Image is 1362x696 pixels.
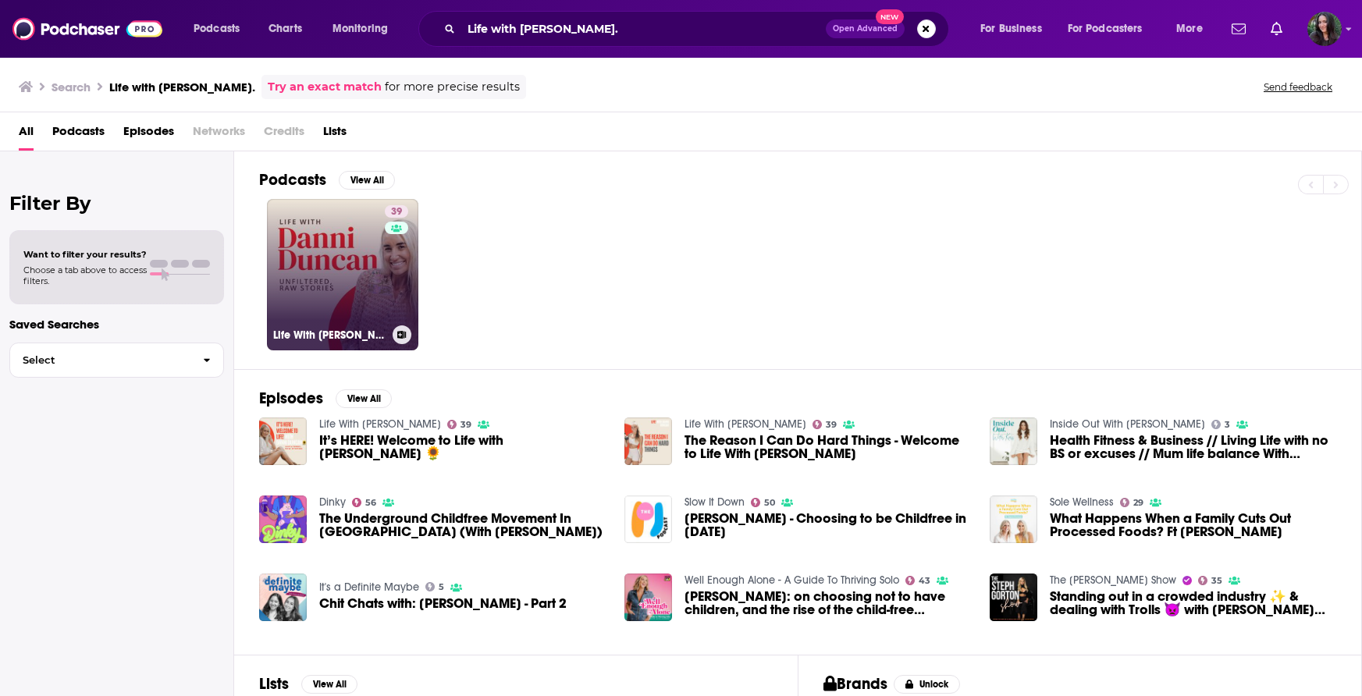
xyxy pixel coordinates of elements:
a: The Steph Gorton Show [1050,573,1176,587]
span: Podcasts [194,18,240,40]
button: View All [339,171,395,190]
span: What Happens When a Family Cuts Out Processed Foods? Ft [PERSON_NAME] [1050,512,1336,538]
span: More [1176,18,1203,40]
span: For Business [980,18,1042,40]
span: For Podcasters [1068,18,1143,40]
button: Show profile menu [1307,12,1342,46]
img: The Underground Childfree Movement In New Zealand (With Danni Duncan) [259,495,307,543]
a: The Reason I Can Do Hard Things - Welcome to Life With Danni Duncan [685,434,971,460]
a: Lists [323,119,347,151]
a: Danni Duncan: on choosing not to have children, and the rise of the child-free movement [685,590,971,616]
a: 5 [425,582,445,591]
a: 43 [905,576,931,585]
span: for more precise results [385,78,520,96]
input: Search podcasts, credits, & more... [461,16,826,41]
span: 50 [764,499,775,506]
span: [PERSON_NAME]: on choosing not to have children, and the rise of the child-free movement [685,590,971,616]
span: [PERSON_NAME] - Choosing to be Childfree in [DATE] [685,512,971,538]
p: Saved Searches [9,317,224,332]
span: It’s HERE! Welcome to Life with [PERSON_NAME] 🌻 [319,434,606,460]
h3: Life With [PERSON_NAME] [273,328,386,342]
button: View All [336,389,392,408]
span: New [876,9,904,24]
span: Select [10,355,190,365]
a: ListsView All [259,674,357,694]
button: open menu [183,16,260,41]
img: Standing out in a crowded industry ✨ & dealing with Trolls 👿 with Danni Duncan aka @thefigure_ [990,573,1037,621]
h3: Search [52,80,91,94]
a: Show notifications dropdown [1225,16,1252,42]
span: Choose a tab above to access filters. [23,265,147,286]
h2: Podcasts [259,170,326,190]
h3: Life with [PERSON_NAME]. [109,80,255,94]
a: Danni Duncan - Choosing to be Childfree in 2022 [624,495,672,543]
span: 3 [1225,421,1230,428]
a: 29 [1120,498,1144,507]
a: Life With Danni Duncan [685,417,806,431]
img: Health Fitness & Business // Living Life with no BS or excuses // Mum life balance With Danni Dun... [990,417,1037,465]
a: 35 [1198,576,1223,585]
span: 5 [439,584,444,591]
img: Danni Duncan: on choosing not to have children, and the rise of the child-free movement [624,573,672,621]
button: Unlock [894,675,960,694]
span: 39 [391,204,402,220]
span: Want to filter your results? [23,249,147,260]
a: Sole Wellness [1050,495,1114,509]
a: Slow It Down [685,495,745,509]
a: PodcastsView All [259,170,395,190]
a: 39 [447,420,472,429]
h2: Filter By [9,192,224,215]
a: Well Enough Alone - A Guide To Thriving Solo [685,573,899,587]
a: 56 [352,498,377,507]
a: Health Fitness & Business // Living Life with no BS or excuses // Mum life balance With Danni Dun... [1050,434,1336,460]
img: The Reason I Can Do Hard Things - Welcome to Life With Danni Duncan [624,417,672,465]
span: 35 [1211,577,1222,584]
h2: Brands [823,674,888,694]
h2: Lists [259,674,289,694]
span: Chit Chats with: [PERSON_NAME] - Part 2 [319,597,567,610]
img: User Profile [1307,12,1342,46]
a: Chit Chats with: Danni Duncan - Part 2 [319,597,567,610]
span: Credits [264,119,304,151]
div: Search podcasts, credits, & more... [433,11,964,47]
button: open menu [1165,16,1222,41]
a: 39 [385,205,408,218]
span: Monitoring [332,18,388,40]
span: 39 [461,421,471,428]
a: All [19,119,34,151]
a: What Happens When a Family Cuts Out Processed Foods? Ft Danni Duncan [1050,512,1336,538]
span: 56 [365,499,376,506]
a: Episodes [123,119,174,151]
a: 50 [751,498,776,507]
button: Open AdvancedNew [826,20,905,38]
span: 43 [919,577,930,584]
span: Standing out in a crowded industry ✨ & dealing with Trolls 👿 with [PERSON_NAME] aka @thefigure_ [1050,590,1336,616]
a: Standing out in a crowded industry ✨ & dealing with Trolls 👿 with Danni Duncan aka @thefigure_ [1050,590,1336,616]
span: Open Advanced [833,25,898,33]
a: EpisodesView All [259,389,392,408]
a: Podcasts [52,119,105,151]
a: Charts [258,16,311,41]
span: Networks [193,119,245,151]
span: 39 [826,421,837,428]
span: The Underground Childfree Movement In [GEOGRAPHIC_DATA] (With [PERSON_NAME]) [319,512,606,538]
a: Danni Duncan - Choosing to be Childfree in 2022 [685,512,971,538]
a: 39 [813,420,837,429]
button: Select [9,343,224,378]
button: View All [301,675,357,694]
a: Life With Danni Duncan [319,417,441,431]
h2: Episodes [259,389,323,408]
img: What Happens When a Family Cuts Out Processed Foods? Ft Danni Duncan [990,495,1037,543]
span: The Reason I Can Do Hard Things - Welcome to Life With [PERSON_NAME] [685,434,971,460]
a: Chit Chats with: Danni Duncan - Part 2 [259,573,307,621]
a: Dinky [319,495,346,509]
